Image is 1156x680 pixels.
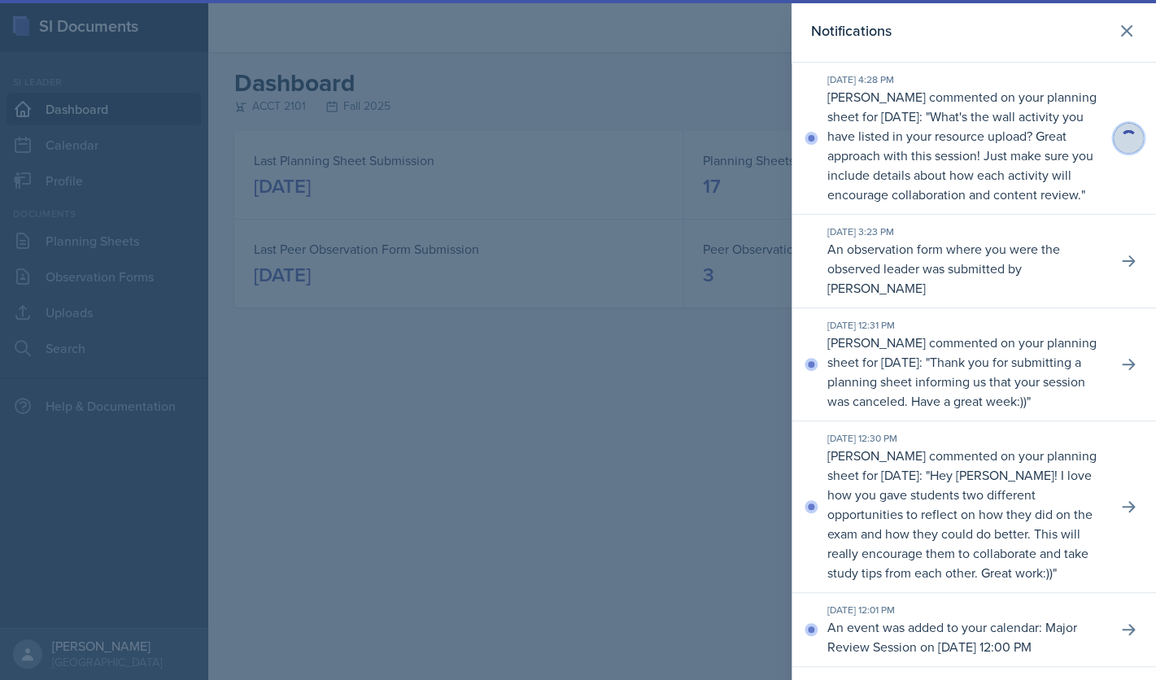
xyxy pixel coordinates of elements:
div: [DATE] 12:31 PM [827,318,1104,333]
p: Thank you for submitting a planning sheet informing us that your session was canceled. Have a gre... [827,353,1085,410]
p: An event was added to your calendar: Major Review Session on [DATE] 12:00 PM [827,617,1104,656]
div: [DATE] 3:23 PM [827,224,1104,239]
p: An observation form where you were the observed leader was submitted by [PERSON_NAME] [827,239,1104,298]
p: [PERSON_NAME] commented on your planning sheet for [DATE]: " " [827,446,1104,582]
p: [PERSON_NAME] commented on your planning sheet for [DATE]: " " [827,87,1104,204]
h2: Notifications [811,20,892,42]
div: [DATE] 12:30 PM [827,431,1104,446]
div: [DATE] 12:01 PM [827,603,1104,617]
p: What's the wall activity you have listed in your resource upload? Great approach with this sessio... [827,107,1093,203]
p: Hey [PERSON_NAME]! I love how you gave students two different opportunities to reflect on how the... [827,466,1093,582]
div: [DATE] 4:28 PM [827,72,1104,87]
p: [PERSON_NAME] commented on your planning sheet for [DATE]: " " [827,333,1104,411]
